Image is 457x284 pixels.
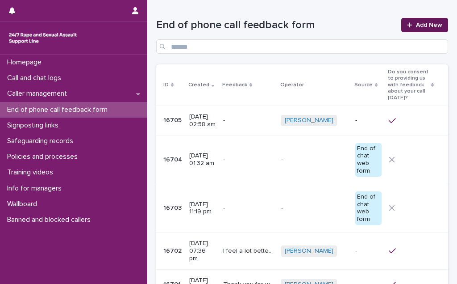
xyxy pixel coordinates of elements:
[416,22,442,28] span: Add New
[156,39,448,54] input: Search
[4,168,60,177] p: Training videos
[223,115,227,124] p: -
[4,137,80,145] p: Safeguarding records
[163,80,169,90] p: ID
[354,80,373,90] p: Source
[4,153,85,161] p: Policies and processes
[223,154,227,164] p: -
[280,80,304,90] p: Operator
[189,240,216,262] p: [DATE] 07:36 pm
[4,106,115,114] p: End of phone call feedback form
[355,117,382,124] p: -
[156,184,448,232] tr: 1670316703 [DATE] 11:19 pm-- -End of chat web form
[4,74,68,82] p: Call and chat logs
[156,106,448,136] tr: 1670516705 [DATE] 02:58 am-- [PERSON_NAME] -
[156,136,448,184] tr: 1670416704 [DATE] 01:32 am-- -End of chat web form
[401,18,448,32] a: Add New
[355,247,382,255] p: -
[281,204,348,212] p: -
[223,246,276,255] p: I feel a lot better knowing that there is something that I can do, that I have options, I think i...
[156,19,396,32] h1: End of phone call feedback form
[223,203,227,212] p: -
[7,29,79,47] img: rhQMoQhaT3yELyF149Cw
[285,117,333,124] a: [PERSON_NAME]
[222,80,247,90] p: Feedback
[4,121,66,130] p: Signposting links
[4,216,98,224] p: Banned and blocked callers
[4,184,69,193] p: Info for managers
[285,247,333,255] a: [PERSON_NAME]
[388,67,429,103] p: Do you consent to providing us with feedback about your call [DATE]?
[163,154,184,164] p: 16704
[4,200,44,208] p: Wallboard
[189,201,216,216] p: [DATE] 11:19 pm
[156,232,448,269] tr: 1670216702 [DATE] 07:36 pmI feel a lot better knowing that there is something that I can do, that...
[355,143,382,177] div: End of chat web form
[163,246,183,255] p: 16702
[4,58,49,67] p: Homepage
[355,191,382,225] div: End of chat web form
[188,80,209,90] p: Created
[163,115,183,124] p: 16705
[281,156,348,164] p: -
[163,203,183,212] p: 16703
[4,89,74,98] p: Caller management
[189,152,216,167] p: [DATE] 01:32 am
[189,113,216,128] p: [DATE] 02:58 am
